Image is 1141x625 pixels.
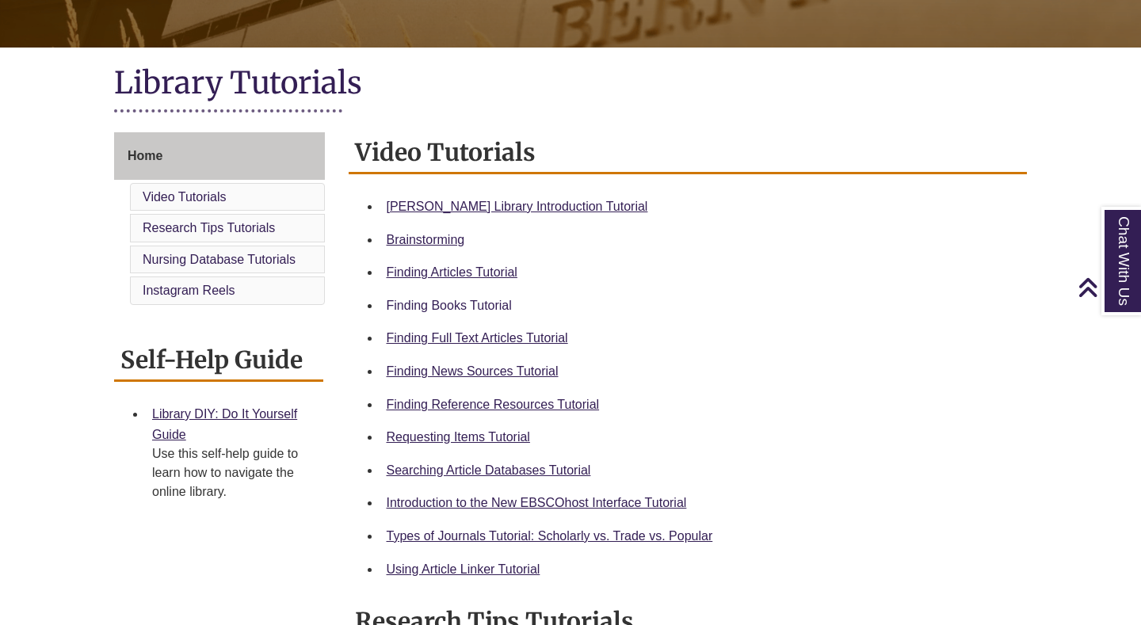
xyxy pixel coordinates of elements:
[387,496,687,509] a: Introduction to the New EBSCOhost Interface Tutorial
[387,398,600,411] a: Finding Reference Resources Tutorial
[143,190,227,204] a: Video Tutorials
[387,233,465,246] a: Brainstorming
[387,331,568,345] a: Finding Full Text Articles Tutorial
[387,529,713,543] a: Types of Journals Tutorial: Scholarly vs. Trade vs. Popular
[387,200,648,213] a: [PERSON_NAME] Library Introduction Tutorial
[114,340,323,382] h2: Self-Help Guide
[143,221,275,234] a: Research Tips Tutorials
[387,299,512,312] a: Finding Books Tutorial
[152,407,297,441] a: Library DIY: Do It Yourself Guide
[387,463,591,477] a: Searching Article Databases Tutorial
[387,562,540,576] a: Using Article Linker Tutorial
[128,149,162,162] span: Home
[387,265,517,279] a: Finding Articles Tutorial
[152,444,311,501] div: Use this self-help guide to learn how to navigate the online library.
[387,364,559,378] a: Finding News Sources Tutorial
[387,430,530,444] a: Requesting Items Tutorial
[143,253,296,266] a: Nursing Database Tutorials
[114,63,1027,105] h1: Library Tutorials
[143,284,235,297] a: Instagram Reels
[1078,276,1137,298] a: Back to Top
[349,132,1028,174] h2: Video Tutorials
[114,132,325,180] a: Home
[114,132,325,308] div: Guide Page Menu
